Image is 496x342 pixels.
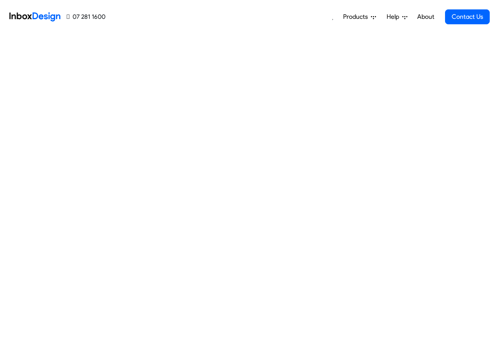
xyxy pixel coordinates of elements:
a: About [415,9,436,25]
span: Products [343,12,371,22]
a: 07 281 1600 [67,12,105,22]
a: Contact Us [445,9,490,24]
a: Help [383,9,411,25]
a: Products [340,9,379,25]
span: Help [387,12,402,22]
